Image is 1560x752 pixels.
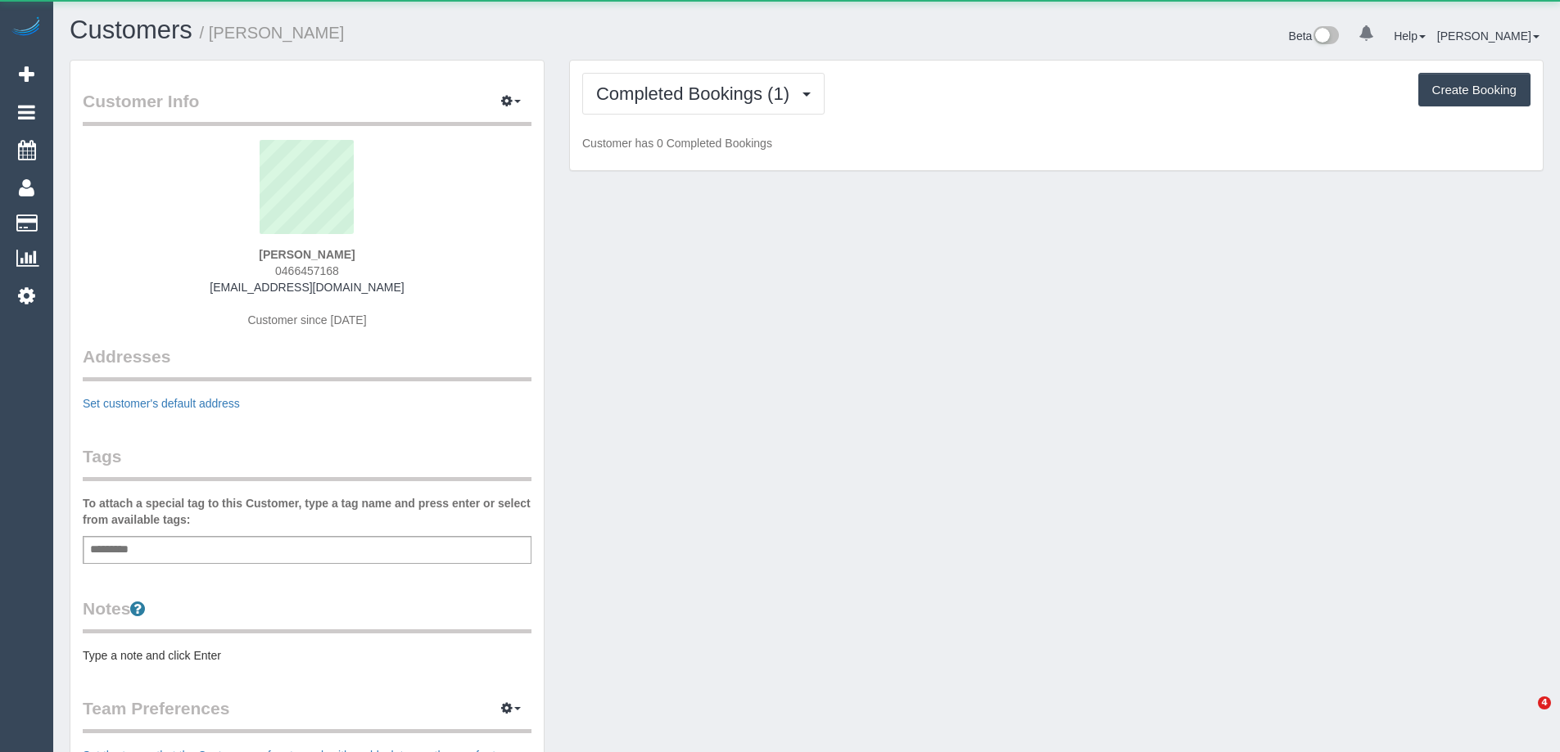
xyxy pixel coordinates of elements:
[1538,696,1551,709] span: 4
[582,135,1531,151] p: Customer has 0 Completed Bookings
[200,24,345,42] small: / [PERSON_NAME]
[70,16,192,44] a: Customers
[210,281,404,294] a: [EMAIL_ADDRESS][DOMAIN_NAME]
[596,83,798,104] span: Completed Bookings (1)
[83,597,531,633] legend: Notes
[1312,26,1339,47] img: New interface
[83,495,531,528] label: To attach a special tag to this Customer, type a tag name and press enter or select from availabl...
[83,444,531,481] legend: Tags
[1418,73,1531,107] button: Create Booking
[83,696,531,733] legend: Team Preferences
[83,647,531,664] pre: Type a note and click Enter
[275,264,339,277] span: 0466457168
[247,313,366,326] span: Customer since [DATE]
[10,16,43,39] img: Automaid Logo
[83,397,240,410] a: Set customer's default address
[259,248,355,261] strong: [PERSON_NAME]
[1394,29,1426,43] a: Help
[582,73,825,115] button: Completed Bookings (1)
[1504,696,1544,736] iframe: Intercom live chat
[1437,29,1540,43] a: [PERSON_NAME]
[1289,29,1340,43] a: Beta
[83,89,531,126] legend: Customer Info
